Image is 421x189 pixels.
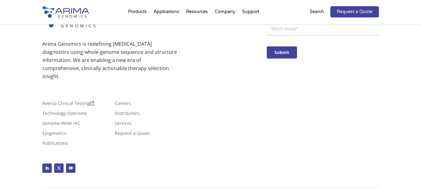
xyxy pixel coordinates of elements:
a: Aventa Clinical Testing [42,101,94,108]
a: Request a Quote [115,131,150,138]
p: Arima Genomics is redefining [MEDICAL_DATA] diagnostics using whole-genome sequence and structure... [42,40,177,80]
a: Follow on X [54,163,64,173]
a: Services [115,121,132,128]
a: Request a Quote [330,6,379,17]
img: Arima-Genomics-logo [42,6,89,18]
a: Distributors [115,111,140,118]
a: Genome-Wide HiC [42,121,80,128]
a: Follow on LinkedIn [42,163,52,173]
input: I'd like to schedule a meeting at the booth [2,113,6,117]
span: Please register me for the CoLab Session [7,104,94,110]
iframe: Form 0 [267,22,379,63]
a: Follow on Youtube [66,163,75,173]
a: Publications [42,141,68,148]
a: Epigenetics [42,131,66,138]
a: Technology Overview [42,111,87,118]
span: I'd like to schedule a meeting at the booth [7,112,97,118]
input: Please register me for the CoLab Session [2,105,6,109]
a: Careers [115,101,131,108]
p: Search [310,8,324,16]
